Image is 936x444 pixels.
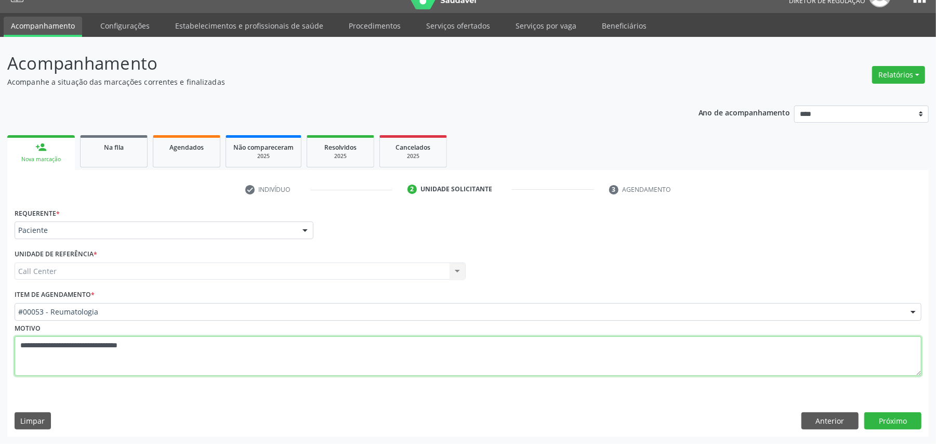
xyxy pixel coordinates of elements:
[324,143,357,152] span: Resolvidos
[698,106,790,119] p: Ano de acompanhamento
[18,225,292,236] span: Paciente
[15,246,97,263] label: Unidade de referência
[419,17,497,35] a: Serviços ofertados
[15,321,41,337] label: Motivo
[15,205,60,221] label: Requerente
[801,412,859,430] button: Anterior
[7,50,652,76] p: Acompanhamento
[18,307,900,317] span: #00053 - Reumatologia
[4,17,82,37] a: Acompanhamento
[104,143,124,152] span: Na fila
[420,185,492,194] div: Unidade solicitante
[168,17,331,35] a: Estabelecimentos e profissionais de saúde
[341,17,408,35] a: Procedimentos
[407,185,417,194] div: 2
[508,17,584,35] a: Serviços por vaga
[93,17,157,35] a: Configurações
[15,412,51,430] button: Limpar
[233,143,294,152] span: Não compareceram
[595,17,654,35] a: Beneficiários
[169,143,204,152] span: Agendados
[872,66,925,84] button: Relatórios
[7,76,652,87] p: Acompanhe a situação das marcações correntes e finalizadas
[15,155,68,163] div: Nova marcação
[35,141,47,153] div: person_add
[864,412,921,430] button: Próximo
[233,152,294,160] div: 2025
[396,143,431,152] span: Cancelados
[15,287,95,303] label: Item de agendamento
[314,152,366,160] div: 2025
[387,152,439,160] div: 2025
